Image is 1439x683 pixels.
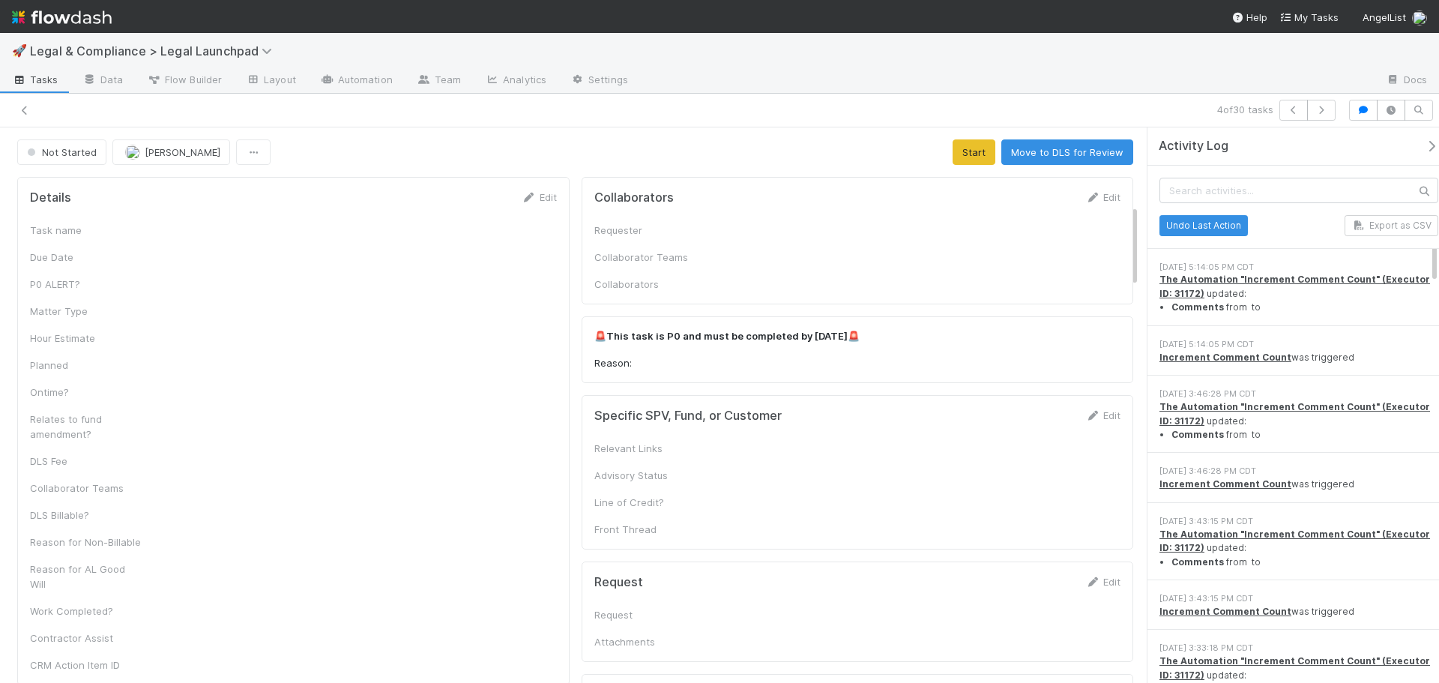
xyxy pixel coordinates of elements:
[594,634,707,649] div: Attachments
[594,250,707,265] div: Collaborator Teams
[1159,642,1438,655] div: [DATE] 3:33:18 PM CDT
[30,358,142,373] div: Planned
[1159,605,1438,619] div: was triggered
[30,223,142,238] div: Task name
[1159,528,1438,569] div: updated:
[594,329,1121,344] p: 🚨 🚨
[1159,401,1430,426] a: The Automation "Increment Comment Count" (Executor ID: 31172)
[30,481,142,496] div: Collaborator Teams
[30,412,142,442] div: Relates to fund amendment?
[30,304,142,319] div: Matter Type
[70,69,135,93] a: Data
[558,69,640,93] a: Settings
[1159,215,1248,236] button: Undo Last Action
[30,43,280,58] span: Legal & Compliance > Legal Launchpad
[30,331,142,346] div: Hour Estimate
[594,356,1121,371] p: Reason:
[594,409,782,424] h5: Specific SPV, Fund, or Customer
[522,191,557,203] a: Edit
[594,575,643,590] h5: Request
[24,146,97,158] span: Not Started
[125,145,140,160] img: avatar_ba76ddef-3fd0-4be4-9bc3-126ad567fcd5.png
[30,508,142,523] div: DLS Billable?
[30,454,142,469] div: DLS Fee
[405,69,473,93] a: Team
[1085,191,1120,203] a: Edit
[308,69,405,93] a: Automation
[30,277,142,292] div: P0 ALERT?
[30,658,142,673] div: CRM Action Item ID
[1412,10,1427,25] img: avatar_ba76ddef-3fd0-4be4-9bc3-126ad567fcd5.png
[1159,478,1438,491] div: was triggered
[30,562,142,592] div: Reason for AL Good Will
[594,468,707,483] div: Advisory Status
[594,441,707,456] div: Relevant Links
[1159,273,1438,314] div: updated:
[1159,388,1438,400] div: [DATE] 3:46:28 PM CDT
[1001,139,1133,165] button: Move to DLS for Review
[1159,400,1438,442] div: updated:
[1085,576,1120,588] a: Edit
[1231,10,1267,25] div: Help
[1159,139,1228,154] span: Activity Log
[112,139,230,165] button: [PERSON_NAME]
[1159,592,1438,605] div: [DATE] 3:43:15 PM CDT
[1159,478,1291,490] a: Increment Comment Count
[1159,178,1438,203] input: Search activities...
[145,146,220,158] span: [PERSON_NAME]
[1171,556,1224,568] strong: Comments
[1345,215,1438,236] button: Export as CSV
[473,69,558,93] a: Analytics
[30,190,71,205] h5: Details
[1159,465,1438,478] div: [DATE] 3:46:28 PM CDT
[594,522,707,537] div: Front Thread
[1171,301,1224,313] strong: Comments
[1159,352,1291,363] a: Increment Comment Count
[17,139,106,165] button: Not Started
[1363,11,1406,23] span: AngelList
[606,330,848,342] strong: This task is P0 and must be completed by [DATE]
[1159,515,1438,528] div: [DATE] 3:43:15 PM CDT
[1159,274,1430,298] a: The Automation "Increment Comment Count" (Executor ID: 31172)
[594,223,707,238] div: Requester
[30,631,142,646] div: Contractor Assist
[1159,606,1291,617] a: Increment Comment Count
[1159,529,1430,553] a: The Automation "Increment Comment Count" (Executor ID: 31172)
[30,535,142,550] div: Reason for Non-Billable
[147,72,222,87] span: Flow Builder
[594,495,707,510] div: Line of Credit?
[1159,261,1438,274] div: [DATE] 5:14:05 PM CDT
[30,604,142,619] div: Work Completed?
[1159,351,1438,364] div: was triggered
[594,607,707,622] div: Request
[1217,102,1273,117] span: 4 of 30 tasks
[1159,655,1430,680] a: The Automation "Increment Comment Count" (Executor ID: 31172)
[12,44,27,57] span: 🚀
[1171,556,1438,569] li: from to
[594,277,707,292] div: Collaborators
[1374,69,1439,93] a: Docs
[1171,301,1438,314] li: from to
[1085,409,1120,421] a: Edit
[1279,10,1339,25] a: My Tasks
[30,250,142,265] div: Due Date
[234,69,308,93] a: Layout
[30,385,142,400] div: Ontime?
[12,4,112,30] img: logo-inverted-e16ddd16eac7371096b0.svg
[12,72,58,87] span: Tasks
[953,139,995,165] button: Start
[135,69,234,93] a: Flow Builder
[1279,11,1339,23] span: My Tasks
[1171,428,1438,442] li: from to
[1171,429,1224,440] strong: Comments
[594,190,674,205] h5: Collaborators
[1159,338,1438,351] div: [DATE] 5:14:05 PM CDT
